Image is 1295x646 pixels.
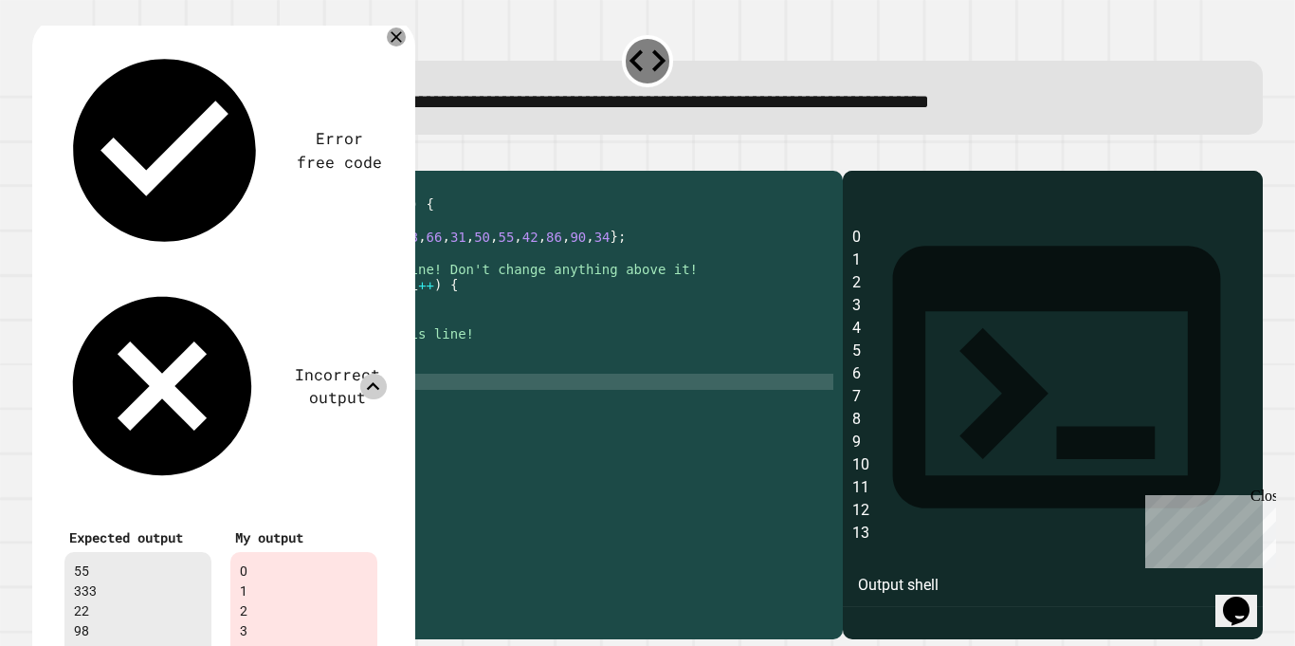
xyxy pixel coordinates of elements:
[293,127,387,174] div: Error free code
[852,226,1253,639] div: 0 1 2 3 4 5 6 7 8 9 10 11 12 13
[1138,488,1276,568] iframe: chat widget
[8,8,131,120] div: Chat with us now!Close
[69,527,207,547] div: Expected output
[288,363,387,410] div: Incorrect output
[235,527,373,547] div: My output
[1215,570,1276,627] iframe: chat widget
